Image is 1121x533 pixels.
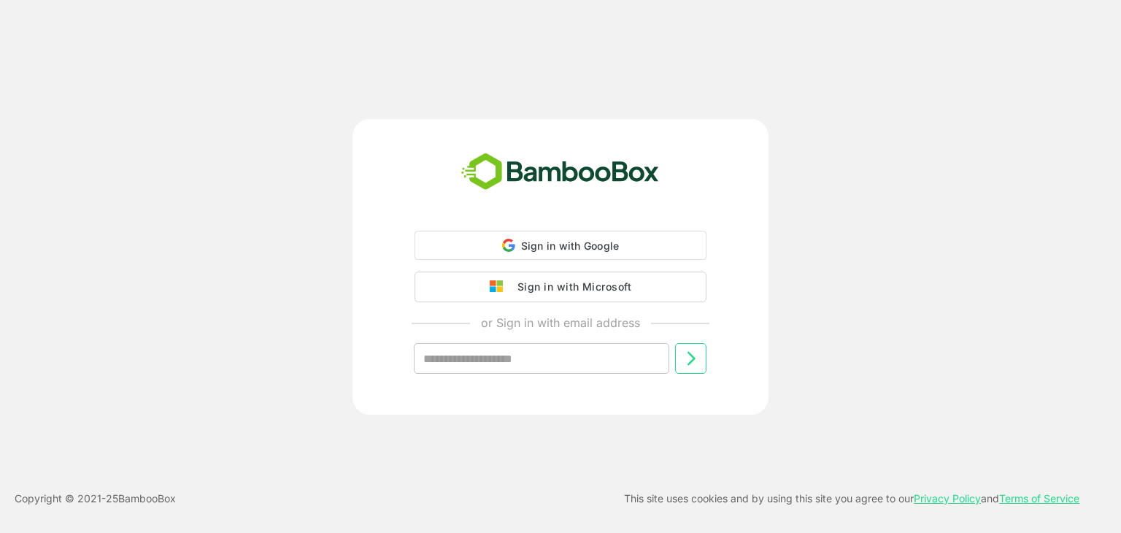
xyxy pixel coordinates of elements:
[15,490,176,507] p: Copyright © 2021- 25 BambooBox
[490,280,510,294] img: google
[415,231,706,260] div: Sign in with Google
[999,492,1079,505] a: Terms of Service
[415,272,706,302] button: Sign in with Microsoft
[624,490,1079,507] p: This site uses cookies and by using this site you agree to our and
[521,239,620,252] span: Sign in with Google
[453,148,667,196] img: bamboobox
[481,314,640,331] p: or Sign in with email address
[914,492,981,505] a: Privacy Policy
[510,277,631,296] div: Sign in with Microsoft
